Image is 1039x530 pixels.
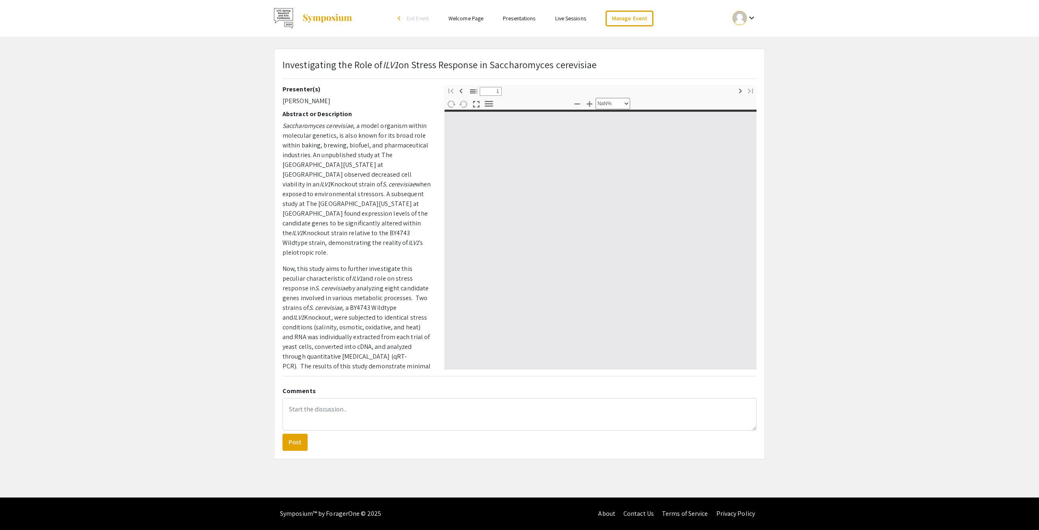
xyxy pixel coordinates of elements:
[480,87,502,96] input: Page
[282,434,308,451] button: Post
[293,313,304,322] em: ILV1
[383,58,399,71] em: ILV1
[282,110,432,118] h2: Abstract or Description
[444,84,458,96] button: First page
[662,509,708,518] a: Terms of Service
[623,509,654,518] a: Contact Us
[747,13,757,23] mat-icon: Expand account dropdown
[582,97,596,109] button: Zoom In
[454,84,468,96] button: Previous Page
[467,85,481,97] button: Toggle Sidebar
[469,97,483,109] button: Switch to Presentation Mode
[448,15,483,22] a: Welcome Page
[274,8,353,28] a: UTC Spring Research and Arts Conference 2025
[733,84,747,96] button: Next Page
[444,98,458,110] button: Rotate Clockwise
[744,84,757,96] button: Last page
[382,180,416,188] em: S. cerevisiae
[570,97,584,109] button: Zoom Out
[482,98,496,110] button: Tools
[6,493,34,524] iframe: Chat
[457,98,470,110] button: Rotate Counterclockwise
[398,16,403,21] div: arrow_back_ios
[555,15,586,22] a: Live Sessions
[309,303,342,312] em: S. cerevisiae
[606,11,653,26] a: Manage Event
[598,509,615,518] a: About
[352,274,362,283] em: ILV1
[315,284,348,292] em: S. cerevisiae
[282,96,432,106] p: [PERSON_NAME]
[302,13,353,23] img: Symposium by ForagerOne
[280,498,381,530] div: Symposium™ by ForagerOne © 2025
[320,180,330,188] em: ILV1
[595,98,630,109] select: Zoom
[408,238,419,247] em: ILV1
[282,85,432,93] h2: Presenter(s)
[282,264,432,439] p: Now, this study aims to further investigate this peculiar characteristic of and role on stress re...
[274,8,294,28] img: UTC Spring Research and Arts Conference 2025
[282,121,353,130] em: Saccharomyces cerevisiae
[407,15,429,22] span: Exit Event
[282,57,597,72] p: Investigating the Role of on Stress Response in Saccharomyces cerevisiae
[282,121,432,257] p: , a model organism within molecular genetics, is also known for its broad role within baking, bre...
[503,15,535,22] a: Presentations
[292,229,302,237] em: ILV1
[282,387,757,395] h2: Comments
[716,509,755,518] a: Privacy Policy
[724,9,765,27] button: Expand account dropdown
